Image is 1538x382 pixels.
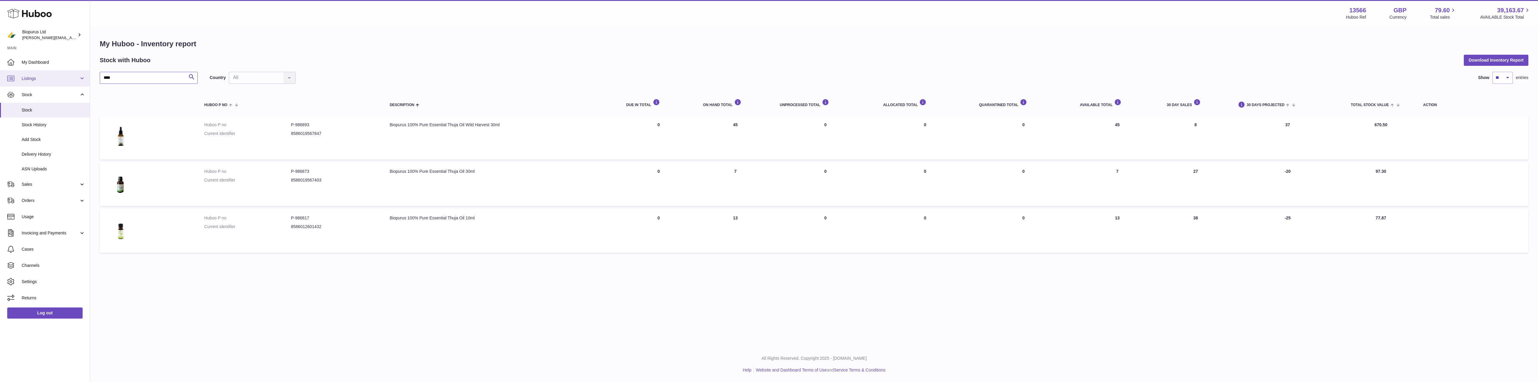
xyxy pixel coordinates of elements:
dt: Huboo P no [204,215,291,221]
img: peter@biopurus.co.uk [7,30,16,39]
dd: P-986893 [291,122,378,128]
dt: Huboo P no [204,169,291,174]
span: Stock [22,107,85,113]
dt: Current identifier [204,131,291,136]
strong: GBP [1394,6,1406,14]
span: Stock History [22,122,85,128]
a: 39,163.67 AVAILABLE Stock Total [1480,6,1531,20]
div: AVAILABLE Total [1080,99,1155,107]
div: 30 DAY SALES [1167,99,1224,107]
div: Biopurus Ltd [22,29,76,41]
div: Huboo Ref [1346,14,1366,20]
span: 79.60 [1435,6,1450,14]
td: 38 [1161,209,1230,253]
td: -20 [1230,163,1345,206]
td: 13 [1074,209,1161,253]
td: 0 [774,116,877,160]
span: Add Stock [22,137,85,142]
span: AVAILABLE Stock Total [1480,14,1531,20]
div: UNPROCESSED Total [780,99,871,107]
a: Service Terms & Conditions [834,368,886,372]
h2: Stock with Huboo [100,56,150,64]
span: Settings [22,279,85,285]
img: product image [106,215,136,245]
td: 0 [877,209,973,253]
div: ALLOCATED Total [883,99,967,107]
td: 0 [877,163,973,206]
span: [PERSON_NAME][EMAIL_ADDRESS][DOMAIN_NAME] [22,35,120,40]
span: Description [390,103,414,107]
dd: 8586012601432 [291,224,378,230]
span: Huboo P no [204,103,227,107]
label: Show [1478,75,1489,81]
div: ON HAND Total [703,99,767,107]
span: 97.30 [1376,169,1386,174]
td: 0 [620,209,697,253]
dt: Current identifier [204,224,291,230]
td: 0 [774,209,877,253]
div: Biopurus 100% Pure Essential Thuja Oil 10ml [390,215,614,221]
td: 45 [1074,116,1161,160]
div: Biopurus 100% Pure Essential Thuja Oil 30ml [390,169,614,174]
span: Cases [22,246,85,252]
td: 0 [877,116,973,160]
img: product image [106,122,136,152]
div: Currency [1390,14,1407,20]
label: Country [210,75,226,81]
div: Action [1423,103,1522,107]
td: 45 [697,116,774,160]
a: Help [743,368,752,372]
span: Returns [22,295,85,301]
span: Listings [22,76,79,81]
span: Orders [22,198,79,203]
span: 0 [1022,215,1025,220]
td: 7 [697,163,774,206]
span: Invoicing and Payments [22,230,79,236]
dd: P-986817 [291,215,378,221]
td: 0 [620,116,697,160]
span: ASN Uploads [22,166,85,172]
span: 0 [1022,122,1025,127]
span: 30 DAYS PROJECTED [1247,103,1284,107]
p: All Rights Reserved. Copyright 2025 - [DOMAIN_NAME] [95,356,1533,361]
td: 8 [1161,116,1230,160]
span: Stock [22,92,79,98]
span: Total stock value [1351,103,1389,107]
h1: My Huboo - Inventory report [100,39,1528,49]
span: 670.50 [1375,122,1388,127]
td: 37 [1230,116,1345,160]
span: My Dashboard [22,60,85,65]
img: product image [106,169,136,199]
div: Biopurus 100% Pure Essential Thuja Oil Wild Harvest 30ml [390,122,614,128]
span: Usage [22,214,85,220]
span: Sales [22,182,79,187]
td: 27 [1161,163,1230,206]
a: Log out [7,307,83,318]
dt: Huboo P no [204,122,291,128]
td: 0 [774,163,877,206]
td: 0 [620,163,697,206]
li: and [754,367,885,373]
span: 39,163.67 [1497,6,1524,14]
dd: 8586019567847 [291,131,378,136]
dd: 8586019567403 [291,177,378,183]
td: 7 [1074,163,1161,206]
span: Total sales [1430,14,1457,20]
div: QUARANTINED Total [979,99,1068,107]
dt: Current identifier [204,177,291,183]
span: 0 [1022,169,1025,174]
a: Website and Dashboard Terms of Use [756,368,827,372]
span: entries [1516,75,1528,81]
button: Download Inventory Report [1464,55,1528,66]
strong: 13566 [1349,6,1366,14]
div: DUE IN TOTAL [626,99,691,107]
span: Delivery History [22,151,85,157]
span: 77.87 [1376,215,1386,220]
a: 79.60 Total sales [1430,6,1457,20]
td: 13 [697,209,774,253]
td: -25 [1230,209,1345,253]
dd: P-986873 [291,169,378,174]
span: Channels [22,263,85,268]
